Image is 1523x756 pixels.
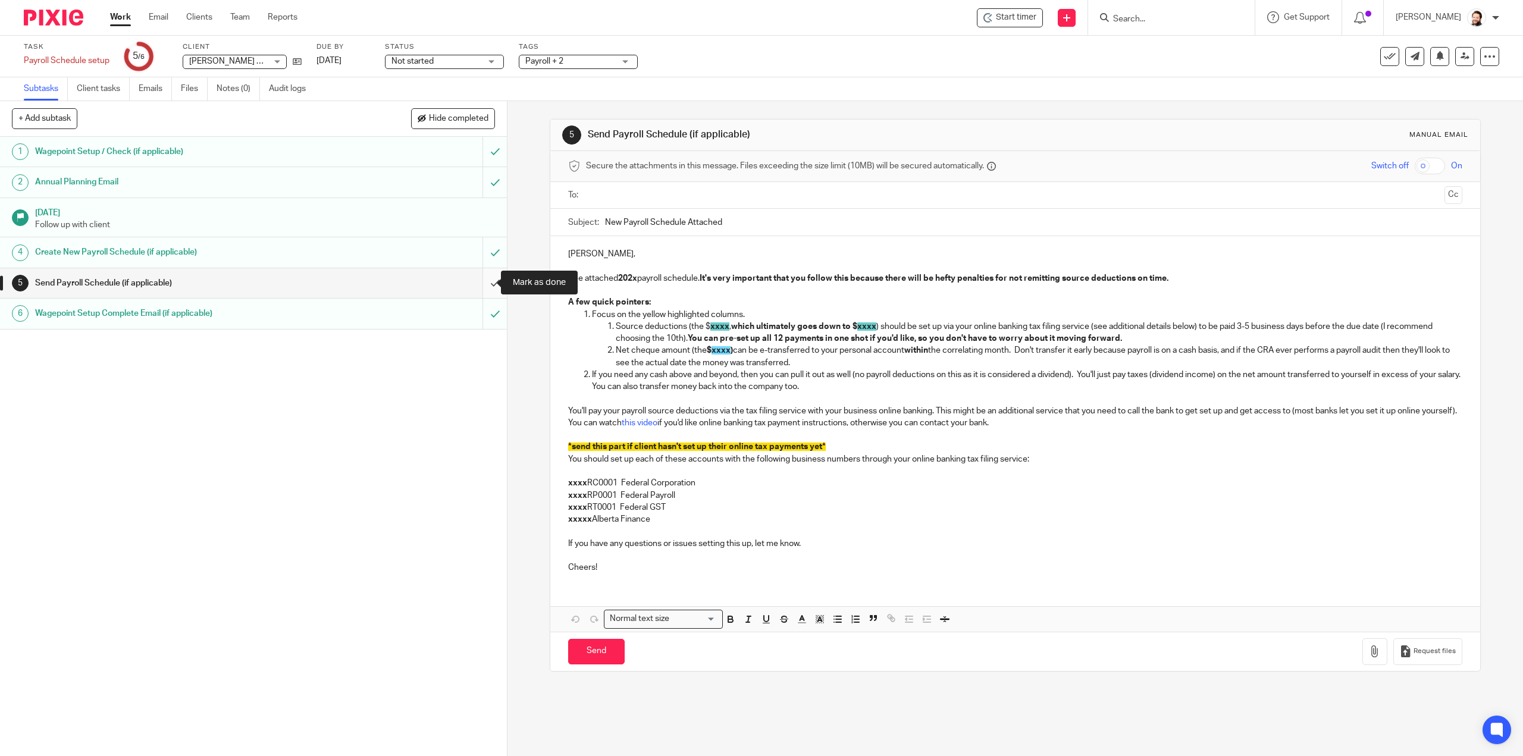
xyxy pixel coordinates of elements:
[12,174,29,191] div: 2
[139,77,172,101] a: Emails
[110,11,131,23] a: Work
[149,11,168,23] a: Email
[707,346,733,355] strong: $ )
[588,128,1041,141] h1: Send Payroll Schedule (if applicable)
[616,344,1462,369] p: Net cheque amount (the can be e-transferred to your personal account the correlating month. Don't...
[568,248,1462,260] p: [PERSON_NAME],
[268,11,297,23] a: Reports
[35,219,496,231] p: Follow up with client
[35,243,325,261] h1: Create New Payroll Schedule (if applicable)
[429,114,488,124] span: Hide completed
[586,160,984,172] span: Secure the attachments in this message. Files exceeding the size limit (10MB) will be secured aut...
[712,346,731,355] span: xxxx
[269,77,315,101] a: Audit logs
[316,42,370,52] label: Due by
[35,143,325,161] h1: Wagepoint Setup / Check (if applicable)
[1284,13,1330,21] span: Get Support
[385,42,504,52] label: Status
[622,419,657,427] a: this video
[189,57,349,65] span: [PERSON_NAME] & [PERSON_NAME]-Blue
[568,217,599,228] label: Subject:
[24,42,109,52] label: Task
[604,610,723,628] div: Search for option
[568,189,581,201] label: To:
[568,491,587,500] strong: xxxx
[592,369,1462,393] p: If you need any cash above and beyond, then you can pull it out as well (no payroll deductions on...
[1444,186,1462,204] button: Cc
[607,613,672,625] span: Normal text size
[138,54,145,60] small: /6
[568,453,1462,465] p: You should set up each of these accounts with the following business numbers through your online ...
[562,126,581,145] div: 5
[673,613,716,625] input: Search for option
[616,321,1462,345] p: Source deductions (the $ , ) should be set up via your online banking tax filing service (see add...
[519,42,638,52] label: Tags
[1409,130,1468,140] div: Manual email
[568,538,1462,550] p: If you have any questions or issues setting this up, let me know.
[568,479,587,487] strong: xxxx
[391,57,434,65] span: Not started
[1112,14,1219,25] input: Search
[24,55,109,67] div: Payroll Schedule setup
[568,477,1462,489] p: RC0001 Federal Corporation
[618,274,637,283] strong: 202x
[568,443,826,451] span: *send this part if client hasn't set up their online tax payments yet*
[35,305,325,322] h1: Wagepoint Setup Complete Email (if applicable)
[12,143,29,160] div: 1
[24,10,83,26] img: Pixie
[411,108,495,128] button: Hide completed
[77,77,130,101] a: Client tasks
[568,503,587,512] strong: xxxx
[24,77,68,101] a: Subtasks
[186,11,212,23] a: Clients
[568,272,1462,284] p: See attached payroll schedule.
[1467,8,1486,27] img: Jayde%20Headshot.jpg
[181,77,208,101] a: Files
[12,305,29,322] div: 6
[568,513,1462,525] p: Alberta Finance
[688,334,1122,343] strong: You can pre-set up all 12 payments in one shot if you'd like, so you don't have to worry about it...
[710,322,729,331] span: xxxx
[230,11,250,23] a: Team
[568,561,1462,573] p: Cheers!
[568,405,1462,429] p: You'll pay your payroll source deductions via the tax filing service with your business online ba...
[857,322,876,331] span: xxxx
[1451,160,1462,172] span: On
[35,274,325,292] h1: Send Payroll Schedule (if applicable)
[568,490,1462,501] p: RP0001 Federal Payroll
[1414,647,1456,656] span: Request files
[183,42,302,52] label: Client
[904,346,928,355] strong: within
[12,275,29,291] div: 5
[12,244,29,261] div: 4
[1393,638,1462,665] button: Request files
[568,515,592,523] strong: xxxxx
[568,501,1462,513] p: RT0001 Federal GST
[217,77,260,101] a: Notes (0)
[592,309,1462,321] p: Focus on the yellow highlighted columns.
[568,639,625,664] input: Send
[977,8,1043,27] div: Adrienne Denise Gauthier & Devon Deschamps-Blue - Payroll Schedule setup
[12,108,77,128] button: + Add subtask
[525,57,563,65] span: Payroll + 2
[35,204,496,219] h1: [DATE]
[568,298,651,306] strong: A few quick pointers:
[316,57,341,65] span: [DATE]
[133,49,145,63] div: 5
[1371,160,1409,172] span: Switch off
[1396,11,1461,23] p: [PERSON_NAME]
[731,322,876,331] strong: which ultimately goes down to $
[700,274,1168,283] strong: It's very important that you follow this because there will be hefty penalties for not remitting ...
[35,173,325,191] h1: Annual Planning Email
[996,11,1036,24] span: Start timer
